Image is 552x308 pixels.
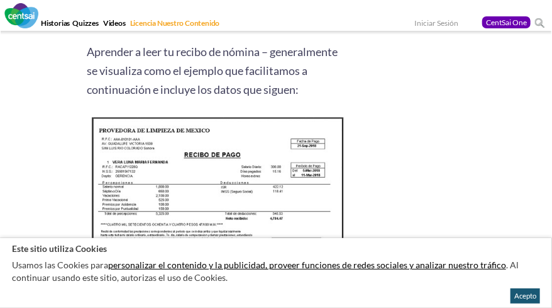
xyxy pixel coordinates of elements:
h2: Este sitio utiliza Cookies [12,242,540,254]
a: Iniciar Sesión [414,18,458,30]
a: CentSai One [482,16,531,28]
button: Acepto [511,288,540,304]
p: Aprender a leer tu recibo de nómina – generalmente se visualiza como el ejemplo que facilitamos a... [87,42,348,99]
p: Usamos las Cookies para . Al continuar usando este sitio, autorizas el uso de Cookies. [12,256,540,287]
a: Quizzes [71,18,100,31]
img: CentSai [4,3,38,28]
a: Videos [102,18,127,31]
a: Historias [40,18,71,31]
a: Licencia Nuestro Contenido [129,18,221,31]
